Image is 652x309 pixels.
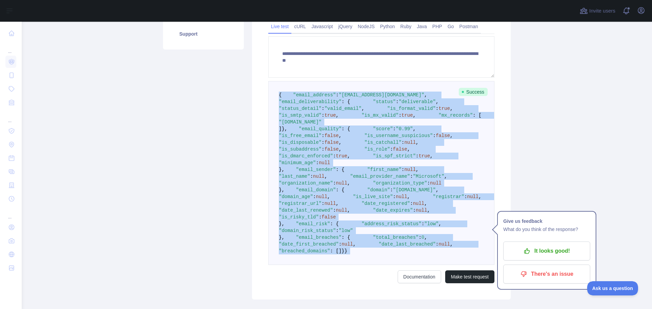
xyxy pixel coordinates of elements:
[377,21,398,32] a: Python
[396,99,399,104] span: :
[342,99,350,104] span: : {
[436,187,438,193] span: ,
[299,126,342,132] span: "email_quality"
[336,92,339,98] span: :
[433,194,464,199] span: "registrar"
[339,140,341,145] span: ,
[293,92,336,98] span: "email_address"
[268,21,291,32] a: Live test
[350,174,410,179] span: "email_provider_name"
[322,140,324,145] span: :
[390,187,393,193] span: :
[310,174,313,179] span: :
[279,214,319,220] span: "is_risky_tld"
[430,180,441,186] span: null
[330,248,342,254] span: : []
[322,147,324,152] span: :
[439,106,450,111] span: true
[5,206,16,220] div: ...
[393,194,396,199] span: :
[427,180,430,186] span: :
[407,194,410,199] span: ,
[401,113,413,118] span: true
[279,235,285,240] span: },
[296,221,330,227] span: "email_risk"
[450,133,453,138] span: ,
[430,21,445,32] a: PHP
[324,201,336,206] span: null
[342,235,350,240] span: : {
[355,21,377,32] a: NodeJS
[396,194,407,199] span: null
[427,208,430,213] span: ,
[398,21,414,32] a: Ruby
[279,92,282,98] span: {
[424,235,427,240] span: ,
[450,242,453,247] span: ,
[424,92,427,98] span: ,
[313,174,325,179] span: null
[413,208,416,213] span: :
[322,201,324,206] span: :
[336,21,355,32] a: jQuery
[424,201,427,206] span: ,
[319,160,330,166] span: null
[282,126,287,132] span: },
[436,133,450,138] span: false
[445,270,494,283] button: Make test request
[410,201,413,206] span: :
[344,248,347,254] span: }
[401,167,404,172] span: :
[387,106,436,111] span: "is_format_valid"
[445,21,457,32] a: Go
[436,99,438,104] span: ,
[324,140,339,145] span: false
[279,201,322,206] span: "registrar_url"
[362,106,364,111] span: ,
[410,174,413,179] span: :
[464,194,467,199] span: :
[347,208,350,213] span: ,
[5,110,16,123] div: ...
[333,153,336,159] span: :
[416,208,427,213] span: null
[296,167,336,172] span: "email_sender"
[336,187,344,193] span: : {
[467,194,479,199] span: null
[364,147,390,152] span: "is_role"
[398,270,441,283] a: Documentation
[347,180,350,186] span: ,
[473,113,481,118] span: : [
[279,106,322,111] span: "status_detail"
[373,235,418,240] span: "total_breaches"
[322,106,324,111] span: :
[342,248,344,254] span: }
[336,153,347,159] span: true
[439,221,441,227] span: ,
[421,221,424,227] span: :
[373,126,393,132] span: "score"
[339,92,424,98] span: "[EMAIL_ADDRESS][DOMAIN_NAME]"
[362,221,421,227] span: "address_risk_status"
[373,99,396,104] span: "status"
[353,242,356,247] span: ,
[457,21,481,32] a: Postman
[327,194,330,199] span: ,
[342,126,350,132] span: : {
[336,228,339,233] span: :
[364,140,401,145] span: "is_catchall"
[407,147,410,152] span: ,
[279,126,282,132] span: ]
[421,235,424,240] span: 0
[373,208,413,213] span: "date_expires"
[430,153,433,159] span: ,
[279,153,333,159] span: "is_dmarc_enforced"
[379,242,436,247] span: "date_last_breached"
[416,140,418,145] span: ,
[362,201,410,206] span: "date_registered"
[324,113,336,118] span: true
[367,187,390,193] span: "domain"
[336,180,347,186] span: null
[478,194,481,199] span: ,
[296,187,336,193] span: "email_domain"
